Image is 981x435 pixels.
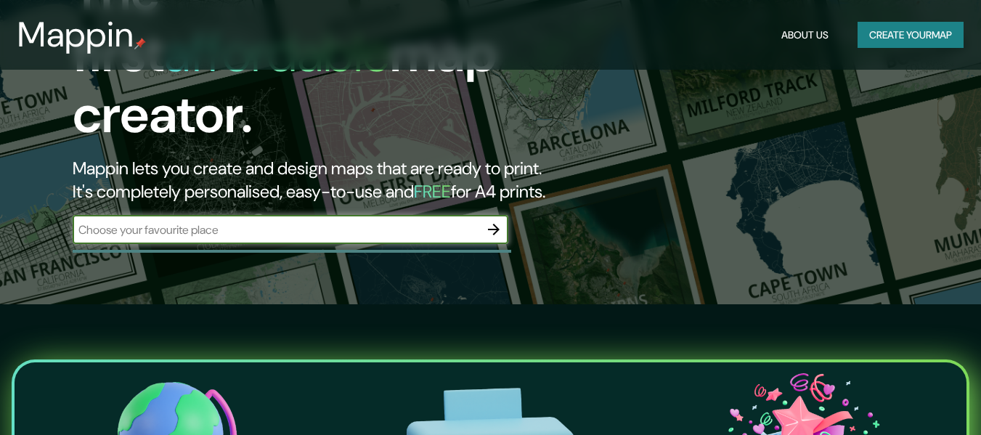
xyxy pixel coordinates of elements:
img: mappin-pin [134,38,146,49]
input: Choose your favourite place [73,221,479,238]
h5: FREE [414,180,451,203]
h2: Mappin lets you create and design maps that are ready to print. It's completely personalised, eas... [73,157,563,203]
h3: Mappin [17,15,134,55]
button: About Us [776,22,834,49]
button: Create yourmap [858,22,964,49]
